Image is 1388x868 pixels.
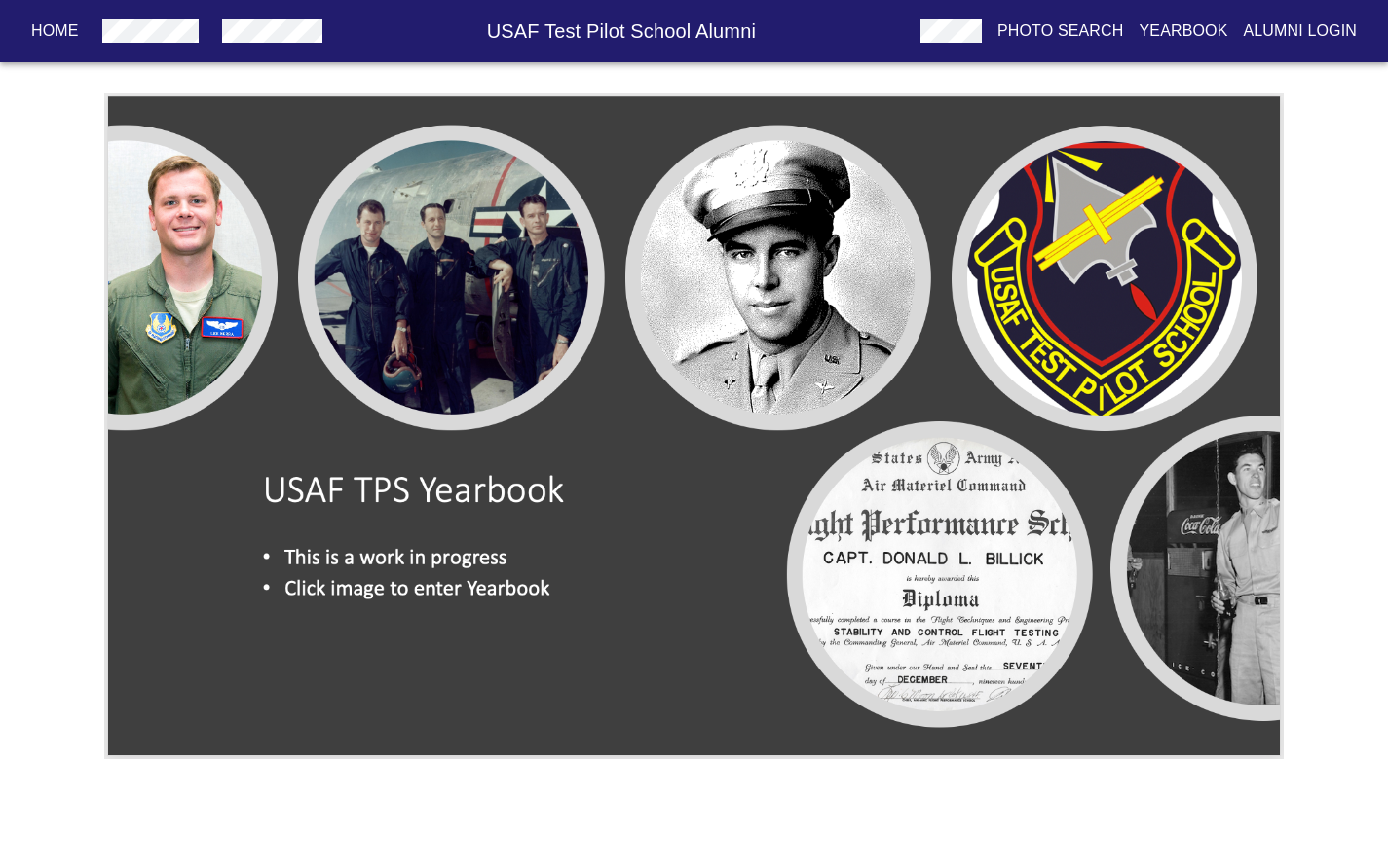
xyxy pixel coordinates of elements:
button: Yearbook [1131,14,1235,49]
p: Yearbook [1139,19,1227,43]
p: Photo Search [997,19,1124,43]
button: Photo Search [990,14,1132,49]
button: Home [23,14,87,49]
p: Home [31,19,79,43]
p: Alumni Login [1244,19,1358,43]
button: Alumni Login [1236,14,1366,49]
img: yearbook-collage [104,93,1284,759]
h6: USAF Test Pilot School Alumni [330,16,913,47]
